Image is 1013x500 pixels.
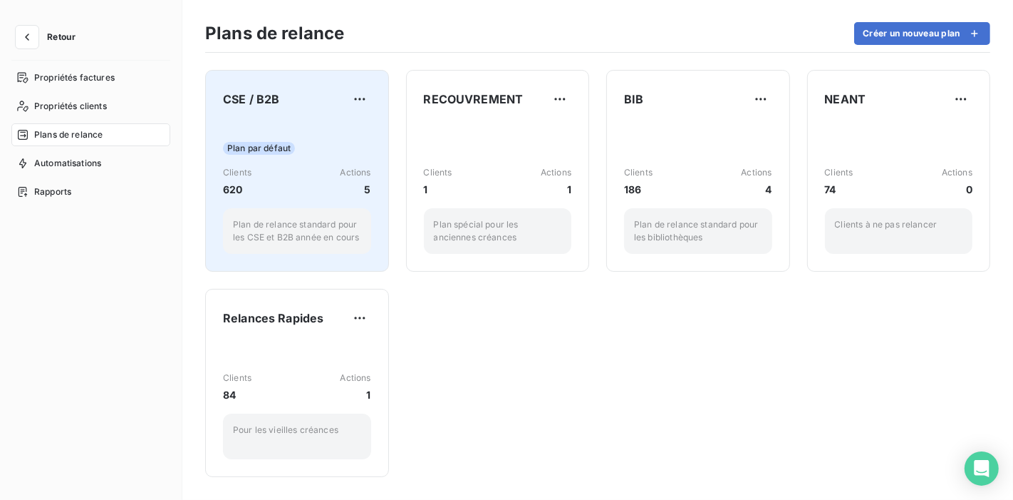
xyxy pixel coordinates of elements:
p: Pour les vieilles créances [233,424,361,437]
span: BIB [624,91,643,108]
p: Plan de relance standard pour les CSE et B2B année en cours [233,218,361,244]
p: Clients à ne pas relancer [835,218,963,231]
span: Rapports [34,185,71,198]
a: Plans de relance [11,123,170,146]
span: 186 [624,182,653,197]
span: Actions [340,372,370,384]
span: Plan par défaut [223,142,295,155]
span: Actions [340,166,370,179]
span: Retour [47,33,76,41]
a: Automatisations [11,152,170,175]
button: Retour [11,26,87,49]
span: Clients [223,372,251,384]
span: Plans de relance [34,128,103,141]
span: 0 [942,182,972,197]
a: Propriétés factures [11,66,170,89]
span: Actions [741,166,772,179]
span: Clients [424,166,452,179]
span: Clients [223,166,251,179]
span: Actions [942,166,972,179]
button: Créer un nouveau plan [854,22,990,45]
a: Propriétés clients [11,95,170,118]
span: 84 [223,387,251,402]
span: Propriétés clients [34,100,107,113]
span: 5 [340,182,370,197]
span: Clients [624,166,653,179]
p: Plan de relance standard pour les bibliothèques [634,218,762,244]
p: Plan spécial pour les anciennes créances [434,218,562,244]
span: 1 [541,182,571,197]
span: 4 [741,182,772,197]
span: 74 [825,182,853,197]
span: Relances Rapides [223,310,323,327]
a: Rapports [11,180,170,203]
span: Propriétés factures [34,71,115,84]
span: Automatisations [34,157,101,170]
span: RECOUVREMENT [424,91,524,108]
div: Open Intercom Messenger [965,451,999,486]
span: 1 [424,182,452,197]
span: CSE / B2B [223,91,279,108]
span: Actions [541,166,571,179]
span: 620 [223,182,251,197]
span: Clients [825,166,853,179]
span: NEANT [825,91,866,108]
h3: Plans de relance [205,21,344,46]
span: 1 [340,387,370,402]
